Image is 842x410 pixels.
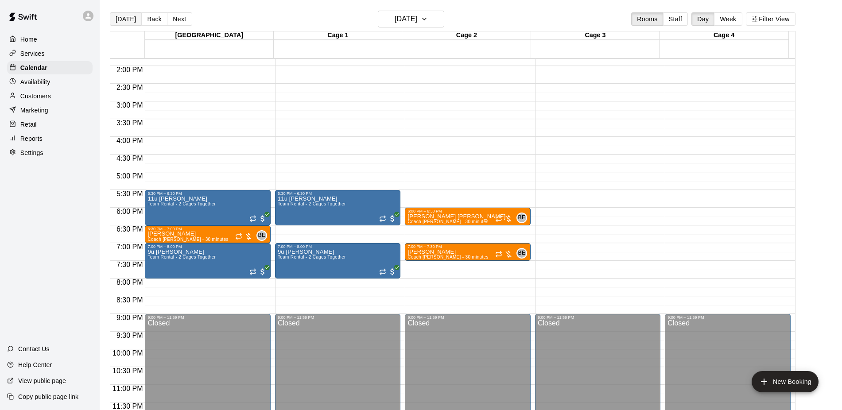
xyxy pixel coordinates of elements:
[7,104,93,117] a: Marketing
[147,244,268,249] div: 7:00 PM – 8:00 PM
[407,255,488,259] span: Coach [PERSON_NAME] - 30 minutes
[20,120,37,129] p: Retail
[141,12,167,26] button: Back
[114,261,145,268] span: 7:30 PM
[7,118,93,131] a: Retail
[147,315,268,320] div: 9:00 PM – 11:59 PM
[520,213,527,223] span: Brandon Epperson
[516,248,527,259] div: Brandon Epperson
[147,255,216,259] span: Team Rental - 2 Cages Together
[7,75,93,89] div: Availability
[145,243,270,278] div: 7:00 PM – 8:00 PM: Team Rental - 2 Cages Together
[378,11,444,27] button: [DATE]
[379,268,386,275] span: Recurring event
[746,12,795,26] button: Filter View
[114,208,145,215] span: 6:00 PM
[407,219,488,224] span: Coach [PERSON_NAME] - 30 minutes
[691,12,714,26] button: Day
[379,215,386,222] span: Recurring event
[402,31,531,40] div: Cage 2
[405,243,530,261] div: 7:00 PM – 7:30 PM: Coach Brandon - 30 minutes
[147,237,228,242] span: Coach [PERSON_NAME] - 30 minutes
[167,12,192,26] button: Next
[407,244,528,249] div: 7:00 PM – 7:30 PM
[714,12,742,26] button: Week
[114,314,145,321] span: 9:00 PM
[405,208,530,225] div: 6:00 PM – 6:30 PM: Coach Brandon - 30 minutes
[278,191,398,196] div: 5:30 PM – 6:30 PM
[20,35,37,44] p: Home
[114,172,145,180] span: 5:00 PM
[407,315,528,320] div: 9:00 PM – 11:59 PM
[18,376,66,385] p: View public page
[395,13,417,25] h6: [DATE]
[258,214,267,223] span: All customers have paid
[518,249,525,258] span: BE
[7,132,93,145] a: Reports
[114,119,145,127] span: 3:30 PM
[7,47,93,60] a: Services
[114,296,145,304] span: 8:30 PM
[278,255,346,259] span: Team Rental - 2 Cages Together
[110,367,145,375] span: 10:30 PM
[495,215,502,222] span: Recurring event
[7,33,93,46] a: Home
[249,268,256,275] span: Recurring event
[110,385,145,392] span: 11:00 PM
[278,315,398,320] div: 9:00 PM – 11:59 PM
[275,243,400,278] div: 7:00 PM – 8:00 PM: Team Rental - 2 Cages Together
[258,231,266,240] span: BE
[538,315,658,320] div: 9:00 PM – 11:59 PM
[752,371,819,392] button: add
[147,191,268,196] div: 5:30 PM – 6:30 PM
[147,227,268,231] div: 6:30 PM – 7:00 PM
[407,209,528,213] div: 6:00 PM – 6:30 PM
[520,248,527,259] span: Brandon Epperson
[7,61,93,74] a: Calendar
[631,12,663,26] button: Rooms
[114,66,145,73] span: 2:00 PM
[114,332,145,339] span: 9:30 PM
[18,392,78,401] p: Copy public page link
[518,213,525,222] span: BE
[495,251,502,258] span: Recurring event
[145,31,274,40] div: [GEOGRAPHIC_DATA]
[145,190,270,225] div: 5:30 PM – 6:30 PM: Team Rental - 2 Cages Together
[260,230,267,241] span: Brandon Epperson
[278,201,346,206] span: Team Rental - 2 Cages Together
[110,349,145,357] span: 10:00 PM
[114,101,145,109] span: 3:00 PM
[660,31,788,40] div: Cage 4
[114,137,145,144] span: 4:00 PM
[114,225,145,233] span: 6:30 PM
[20,106,48,115] p: Marketing
[114,155,145,162] span: 4:30 PM
[20,63,47,72] p: Calendar
[20,92,51,101] p: Customers
[114,190,145,197] span: 5:30 PM
[145,225,270,243] div: 6:30 PM – 7:00 PM: Coach Brandon - 30 minutes
[7,146,93,159] div: Settings
[18,360,52,369] p: Help Center
[7,89,93,103] a: Customers
[114,243,145,251] span: 7:00 PM
[256,230,267,241] div: Brandon Epperson
[667,315,788,320] div: 9:00 PM – 11:59 PM
[278,244,398,249] div: 7:00 PM – 8:00 PM
[20,77,50,86] p: Availability
[274,31,403,40] div: Cage 1
[20,148,43,157] p: Settings
[516,213,527,223] div: Brandon Epperson
[258,267,267,276] span: All customers have paid
[110,402,145,410] span: 11:30 PM
[275,190,400,225] div: 5:30 PM – 6:30 PM: Team Rental - 2 Cages Together
[388,214,397,223] span: All customers have paid
[249,215,256,222] span: Recurring event
[147,201,216,206] span: Team Rental - 2 Cages Together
